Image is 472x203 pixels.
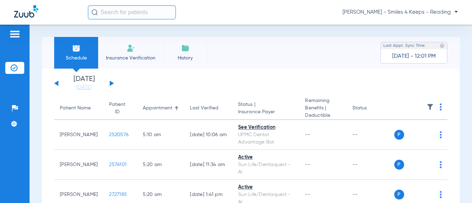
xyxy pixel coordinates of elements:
a: [DATE] [63,84,105,91]
img: group-dot-blue.svg [440,131,442,138]
span: P [394,160,404,170]
span: Last Appt. Sync Time: [383,42,426,49]
span: -- [305,192,310,197]
div: Appointment [143,104,179,112]
td: [DATE] 10:06 AM [184,120,232,150]
span: P [394,190,404,199]
div: Appointment [143,104,172,112]
img: last sync help info [440,43,445,48]
span: -- [305,132,310,137]
li: [DATE] [63,76,105,91]
div: See Verification [238,124,294,131]
span: Insurance Payer [238,108,294,116]
img: group-dot-blue.svg [440,161,442,168]
div: Active [238,184,294,191]
span: -- [305,162,310,167]
td: 5:20 AM [137,150,184,180]
span: 2727185 [109,192,127,197]
th: Status | [232,97,299,120]
td: -- [347,120,394,150]
span: [PERSON_NAME] - Smiles 4 Keeps - Reading [343,9,458,16]
span: Schedule [59,55,93,62]
div: UPMC Dental Advantage Bot [238,131,294,146]
td: 5:10 AM [137,120,184,150]
img: Manual Insurance Verification [127,44,135,52]
div: Active [238,154,294,161]
td: [PERSON_NAME] [54,120,103,150]
img: Search Icon [91,9,98,15]
span: 2520576 [109,132,128,137]
th: Remaining Benefits | [299,97,346,120]
img: filter.svg [427,103,434,110]
td: -- [347,150,394,180]
td: [DATE] 11:34 AM [184,150,232,180]
input: Search for patients [88,5,176,19]
img: Zuub Logo [14,5,38,18]
span: P [394,130,404,140]
div: Sun Life/Dentaquest - AI [238,161,294,176]
span: Deductible [305,112,341,119]
span: History [168,55,202,62]
iframe: Chat Widget [437,169,472,203]
img: Schedule [72,44,81,52]
td: [PERSON_NAME] [54,150,103,180]
div: Patient Name [60,104,91,112]
img: group-dot-blue.svg [440,103,442,110]
span: 2576101 [109,162,127,167]
img: History [181,44,190,52]
div: Patient Name [60,104,98,112]
div: Patient ID [109,101,132,116]
th: Status [347,97,394,120]
span: [DATE] - 12:01 PM [392,53,436,60]
div: Last Verified [190,104,218,112]
div: Last Verified [190,104,227,112]
div: Patient ID [109,101,125,116]
img: hamburger-icon [9,30,20,38]
span: Insurance Verification [103,55,158,62]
